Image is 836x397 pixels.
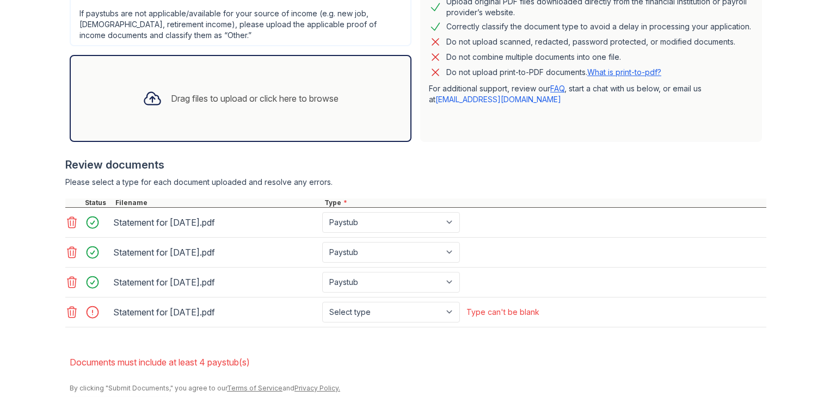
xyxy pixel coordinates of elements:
div: Drag files to upload or click here to browse [171,92,339,105]
div: Status [83,199,113,207]
li: Documents must include at least 4 paystub(s) [70,351,766,373]
div: Statement for [DATE].pdf [113,214,318,231]
div: Statement for [DATE].pdf [113,244,318,261]
a: What is print-to-pdf? [587,67,661,77]
a: Privacy Policy. [294,384,340,392]
a: FAQ [550,84,564,93]
p: Do not upload print-to-PDF documents. [446,67,661,78]
a: Terms of Service [227,384,282,392]
div: Statement for [DATE].pdf [113,303,318,321]
div: Type can't be blank [466,307,539,318]
div: Correctly classify the document type to avoid a delay in processing your application. [446,20,751,33]
div: Do not upload scanned, redacted, password protected, or modified documents. [446,35,735,48]
div: Type [322,199,766,207]
div: Filename [113,199,322,207]
div: Review documents [65,157,766,172]
div: Please select a type for each document uploaded and resolve any errors. [65,177,766,188]
p: For additional support, review our , start a chat with us below, or email us at [429,83,753,105]
a: [EMAIL_ADDRESS][DOMAIN_NAME] [435,95,561,104]
div: By clicking "Submit Documents," you agree to our and [70,384,766,393]
div: Do not combine multiple documents into one file. [446,51,621,64]
div: Statement for [DATE].pdf [113,274,318,291]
